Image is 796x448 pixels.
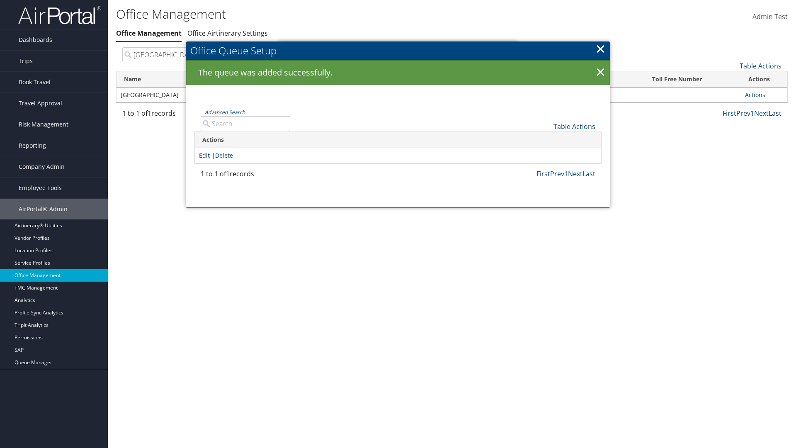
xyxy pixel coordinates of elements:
[19,178,62,198] span: Employee Tools
[116,71,253,88] th: Name: activate to sort column ascending
[741,71,787,88] th: Actions
[122,108,278,122] div: 1 to 1 of records
[723,109,736,118] a: First
[18,5,101,25] img: airportal-logo.png
[582,169,595,178] a: Last
[740,61,781,71] a: Table Actions
[564,169,568,178] a: 1
[201,169,290,183] div: 1 to 1 of records
[568,169,582,178] a: Next
[19,93,62,114] span: Travel Approval
[593,64,608,81] a: ×
[752,12,788,21] span: Admin Test
[553,122,595,131] a: Table Actions
[19,29,52,50] span: Dashboards
[19,135,46,156] span: Reporting
[195,132,601,148] th: Actions
[19,199,68,219] span: AirPortal® Admin
[116,29,182,38] a: Office Management
[226,169,230,178] span: 1
[201,116,290,131] input: Advanced Search
[596,40,605,57] a: ×
[187,29,268,38] a: Office Airtinerary Settings
[116,5,564,23] h1: Office Management
[116,88,253,102] td: [GEOGRAPHIC_DATA]
[550,169,564,178] a: Prev
[148,109,151,118] span: 1
[19,114,68,135] span: Risk Management
[536,169,550,178] a: First
[19,156,65,177] span: Company Admin
[752,4,788,30] a: Admin Test
[186,60,610,85] div: The queue was added successfully.
[186,41,610,60] h2: Office Queue Setup
[19,51,33,71] span: Trips
[195,148,601,163] td: |
[215,151,233,159] a: Delete
[122,47,278,62] input: Search
[745,91,765,99] a: Actions
[645,71,741,88] th: Toll Free Number: activate to sort column ascending
[19,72,51,93] span: Book Travel
[750,109,754,118] a: 1
[769,109,781,118] a: Last
[736,109,750,118] a: Prev
[199,151,210,159] a: Edit
[754,109,769,118] a: Next
[205,109,245,116] a: Advanced Search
